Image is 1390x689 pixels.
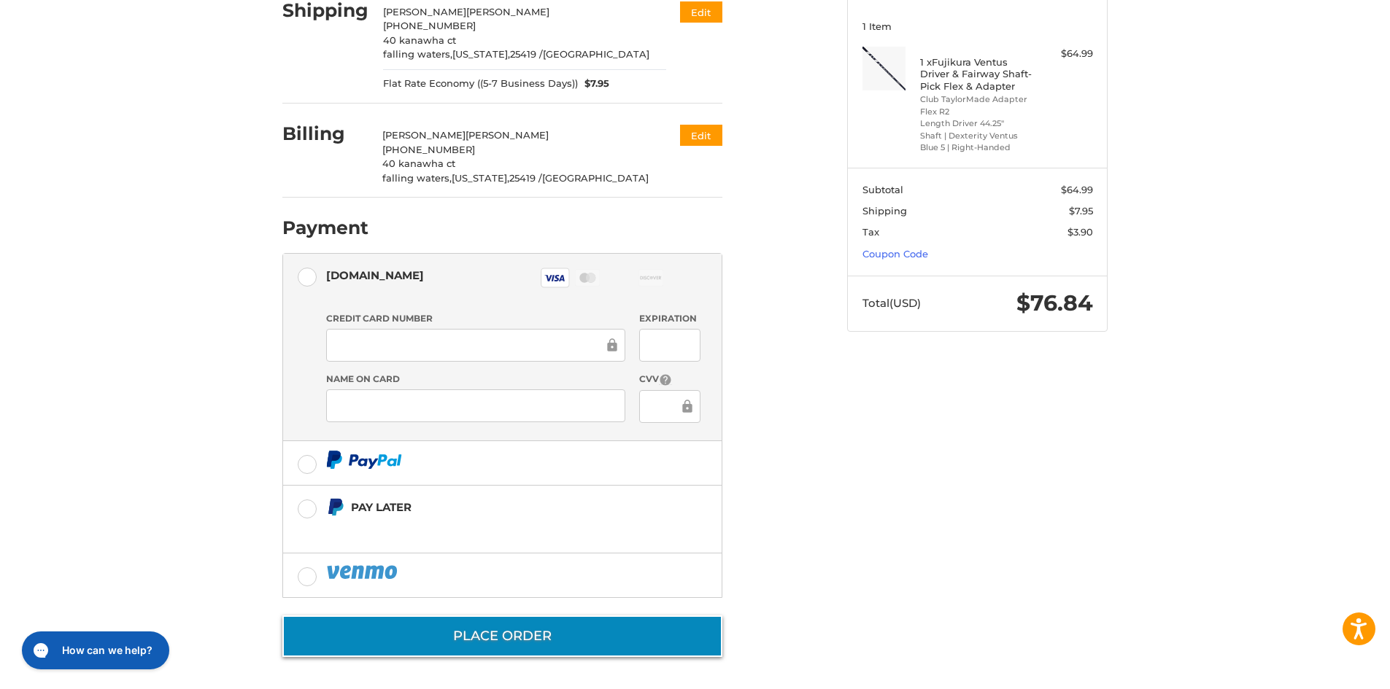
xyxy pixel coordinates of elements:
[1069,205,1093,217] span: $7.95
[862,248,928,260] a: Coupon Code
[920,56,1032,92] h4: 1 x Fujikura Ventus Driver & Fairway Shaft- Pick Flex & Adapter
[351,495,630,519] div: Pay Later
[282,615,722,657] button: Place Order
[639,312,700,325] label: Expiration
[578,77,610,91] span: $7.95
[452,48,510,60] span: [US_STATE],
[920,130,1032,154] li: Shaft | Dexterity Ventus Blue 5 | Right-Handed
[326,522,631,535] iframe: PayPal Message 1
[382,157,455,169] span: 40 kanawha ct
[543,48,649,60] span: [GEOGRAPHIC_DATA]
[383,77,578,91] span: Flat Rate Economy ((5-7 Business Days))
[862,226,879,238] span: Tax
[282,122,368,145] h2: Billing
[466,6,549,17] span: [PERSON_NAME]
[862,184,903,195] span: Subtotal
[326,263,424,287] div: [DOMAIN_NAME]
[862,296,921,310] span: Total (USD)
[920,106,1032,118] li: Flex R2
[542,172,649,184] span: [GEOGRAPHIC_DATA]
[382,144,475,155] span: [PHONE_NUMBER]
[510,48,543,60] span: 25419 /
[680,125,722,146] button: Edit
[466,129,549,141] span: [PERSON_NAME]
[383,20,476,31] span: [PHONE_NUMBER]
[326,451,402,469] img: PayPal icon
[383,6,466,17] span: [PERSON_NAME]
[382,129,466,141] span: [PERSON_NAME]
[326,498,344,516] img: Pay Later icon
[1270,650,1390,689] iframe: Google Customer Reviews
[1035,47,1093,61] div: $64.99
[452,172,509,184] span: [US_STATE],
[282,217,368,239] h2: Payment
[639,373,700,386] label: CVV
[862,205,907,217] span: Shipping
[382,172,452,184] span: falling waters,
[326,312,625,325] label: Credit Card Number
[15,626,174,674] iframe: Gorgias live chat messenger
[680,1,722,23] button: Edit
[920,93,1032,106] li: Club TaylorMade Adapter
[862,20,1093,32] h3: 1 Item
[1067,226,1093,238] span: $3.90
[509,172,542,184] span: 25419 /
[383,48,452,60] span: falling waters,
[326,373,625,386] label: Name on Card
[1061,184,1093,195] span: $64.99
[920,117,1032,130] li: Length Driver 44.25"
[326,563,401,581] img: PayPal icon
[383,34,456,46] span: 40 kanawha ct
[1016,289,1093,316] span: $76.84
